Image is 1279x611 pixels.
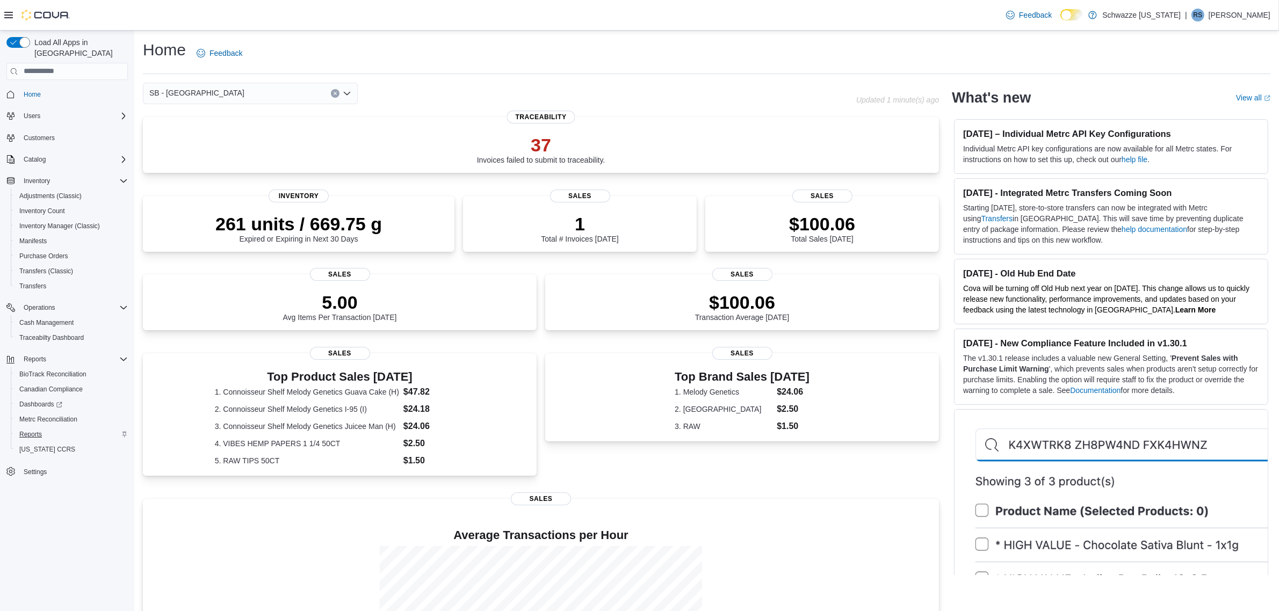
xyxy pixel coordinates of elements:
[11,382,132,397] button: Canadian Compliance
[477,134,605,156] p: 37
[11,397,132,412] a: Dashboards
[11,279,132,294] button: Transfers
[209,48,242,59] span: Feedback
[149,86,244,99] span: SB - [GEOGRAPHIC_DATA]
[215,213,382,235] p: 261 units / 669.75 g
[24,177,50,185] span: Inventory
[19,132,59,144] a: Customers
[11,203,132,219] button: Inventory Count
[777,385,810,398] dd: $24.06
[19,252,68,260] span: Purchase Orders
[15,280,50,293] a: Transfers
[963,187,1259,198] h3: [DATE] - Integrated Metrc Transfers Coming Soon
[19,174,54,187] button: Inventory
[403,403,465,416] dd: $24.18
[15,443,80,456] a: [US_STATE] CCRS
[15,235,128,248] span: Manifests
[310,268,370,281] span: Sales
[1209,9,1270,21] p: [PERSON_NAME]
[963,284,1249,314] span: Cova will be turning off Old Hub next year on [DATE]. This change allows us to quickly release ne...
[541,213,618,243] div: Total # Invoices [DATE]
[19,333,84,342] span: Traceabilty Dashboard
[777,403,810,416] dd: $2.50
[789,213,855,235] p: $100.06
[19,110,45,122] button: Users
[19,301,60,314] button: Operations
[1191,9,1204,21] div: River Smith
[2,300,132,315] button: Operations
[2,463,132,479] button: Settings
[19,370,86,379] span: BioTrack Reconciliation
[1019,10,1052,20] span: Feedback
[19,237,47,245] span: Manifests
[19,153,50,166] button: Catalog
[215,404,399,414] dt: 2. Connoisseur Shelf Melody Genetics I-95 (I)
[963,354,1238,373] strong: Prevent Sales with Purchase Limit Warning
[19,207,65,215] span: Inventory Count
[310,347,370,360] span: Sales
[19,153,128,166] span: Catalog
[15,205,69,217] a: Inventory Count
[403,420,465,433] dd: $24.06
[477,134,605,164] div: Invoices failed to submit to traceability.
[24,90,41,99] span: Home
[789,213,855,243] div: Total Sales [DATE]
[15,383,87,396] a: Canadian Compliance
[15,265,77,278] a: Transfers (Classic)
[215,438,399,449] dt: 4. VIBES HEMP PAPERS 1 1/4 50CT
[1236,93,1270,102] a: View allExternal link
[403,385,465,398] dd: $47.82
[343,89,351,98] button: Open list of options
[15,316,78,329] a: Cash Management
[19,415,77,424] span: Metrc Reconciliation
[331,89,339,98] button: Clear input
[15,398,128,411] span: Dashboards
[963,202,1259,245] p: Starting [DATE], store-to-store transfers can now be integrated with Metrc using in [GEOGRAPHIC_D...
[15,250,128,263] span: Purchase Orders
[792,190,852,202] span: Sales
[1175,305,1216,314] a: Learn More
[19,88,128,101] span: Home
[19,131,128,144] span: Customers
[11,249,132,264] button: Purchase Orders
[19,222,100,230] span: Inventory Manager (Classic)
[675,404,772,414] dt: 2. [GEOGRAPHIC_DATA]
[963,338,1259,348] h3: [DATE] - New Compliance Feature Included in v1.30.1
[11,442,132,457] button: [US_STATE] CCRS
[15,443,128,456] span: Washington CCRS
[695,292,790,313] p: $100.06
[24,303,55,312] span: Operations
[21,10,70,20] img: Cova
[19,88,45,101] a: Home
[15,220,104,232] a: Inventory Manager (Classic)
[1070,386,1121,395] a: Documentation
[963,268,1259,279] h3: [DATE] - Old Hub End Date
[11,315,132,330] button: Cash Management
[19,353,50,366] button: Reports
[19,174,128,187] span: Inventory
[675,421,772,432] dt: 3. RAW
[19,110,128,122] span: Users
[24,468,47,476] span: Settings
[11,234,132,249] button: Manifests
[215,213,382,243] div: Expired or Expiring in Next 30 Days
[2,152,132,167] button: Catalog
[192,42,247,64] a: Feedback
[11,367,132,382] button: BioTrack Reconciliation
[215,370,465,383] h3: Top Product Sales [DATE]
[15,235,51,248] a: Manifests
[15,190,128,202] span: Adjustments (Classic)
[15,383,128,396] span: Canadian Compliance
[1185,9,1187,21] p: |
[507,111,575,123] span: Traceability
[1102,9,1181,21] p: Schwazze [US_STATE]
[963,143,1259,165] p: Individual Metrc API key configurations are now available for all Metrc states. For instructions ...
[151,529,930,542] h4: Average Transactions per Hour
[15,205,128,217] span: Inventory Count
[550,190,610,202] span: Sales
[19,267,73,275] span: Transfers (Classic)
[24,112,40,120] span: Users
[30,37,128,59] span: Load All Apps in [GEOGRAPHIC_DATA]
